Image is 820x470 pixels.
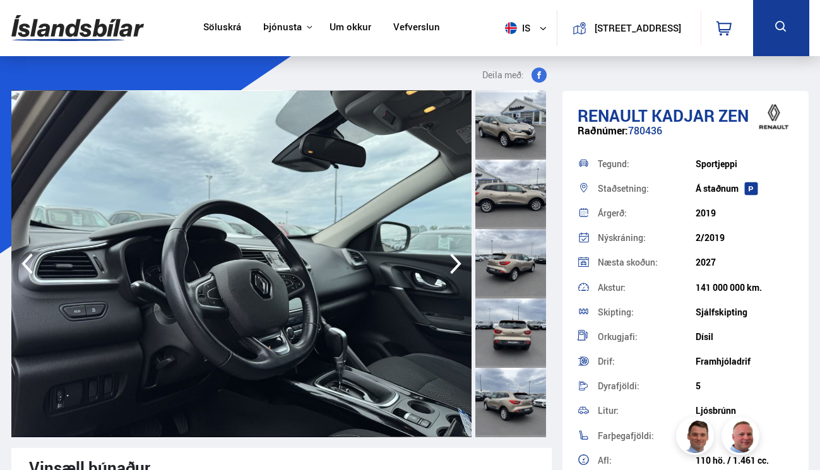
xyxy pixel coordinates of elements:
[330,21,371,35] a: Um okkur
[723,419,761,457] img: siFngHWaQ9KaOqBr.png
[578,124,628,138] span: Raðnúmer:
[696,283,793,293] div: 141 000 000 km.
[598,332,696,341] div: Orkugjafi:
[500,9,557,47] button: is
[505,22,517,34] img: svg+xml;base64,PHN2ZyB4bWxucz0iaHR0cDovL3d3dy53My5vcmcvMjAwMC9zdmciIHdpZHRoPSI1MTIiIGhlaWdodD0iNT...
[598,357,696,366] div: Drif:
[598,209,696,218] div: Árgerð:
[598,308,696,317] div: Skipting:
[696,307,793,317] div: Sjálfskipting
[696,332,793,342] div: Dísil
[696,257,793,267] div: 2027
[598,456,696,465] div: Afl:
[263,21,302,33] button: Þjónusta
[482,68,524,83] span: Deila með:
[696,356,793,367] div: Framhjóladrif
[696,233,793,243] div: 2/2019
[598,258,696,267] div: Næsta skoðun:
[578,104,648,127] span: Renault
[598,406,696,415] div: Litur:
[678,419,716,457] img: FbJEzSuNWCJXmdc-.webp
[598,432,696,440] div: Farþegafjöldi:
[11,8,144,49] img: G0Ugv5HjCgRt.svg
[598,160,696,168] div: Tegund:
[598,233,696,242] div: Nýskráning:
[578,125,793,150] div: 780436
[598,184,696,193] div: Staðsetning:
[598,283,696,292] div: Akstur:
[696,455,793,466] div: 110 hö. / 1.461 cc.
[696,184,793,194] div: Á staðnum
[11,90,472,437] img: 3355374.jpeg
[10,5,48,43] button: Open LiveChat chat widget
[477,68,552,83] button: Deila með:
[393,21,440,35] a: Vefverslun
[564,10,693,46] a: [STREET_ADDRESS]
[500,22,532,34] span: is
[749,97,799,136] img: brand logo
[696,159,793,169] div: Sportjeppi
[651,104,749,127] span: Kadjar ZEN
[696,381,793,391] div: 5
[203,21,241,35] a: Söluskrá
[696,208,793,218] div: 2019
[696,406,793,416] div: Ljósbrúnn
[598,382,696,391] div: Dyrafjöldi:
[591,23,684,33] button: [STREET_ADDRESS]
